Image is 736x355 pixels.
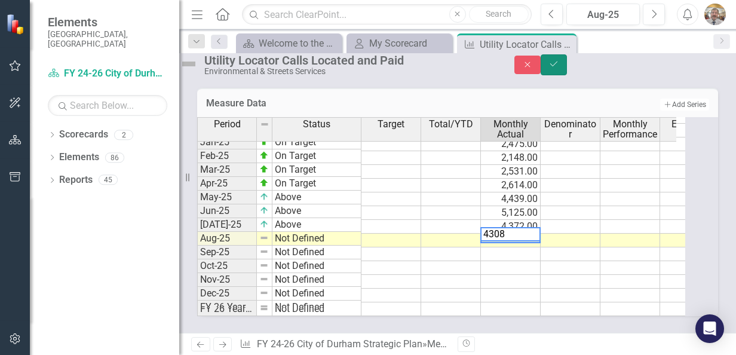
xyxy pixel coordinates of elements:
[259,36,339,51] div: Welcome to the FY [DATE]-[DATE] Strategic Plan Landing Page!
[179,54,198,74] img: Not Defined
[197,163,257,177] td: Mar-25
[259,178,269,188] img: zOikAAAAAElFTkSuQmCC
[242,4,532,25] input: Search ClearPoint...
[197,287,257,301] td: Dec-25
[272,302,361,316] td: Not Defined
[481,179,541,192] td: 2,614.00
[197,191,257,204] td: May-25
[259,164,269,174] img: zOikAAAAAElFTkSuQmCC
[59,151,99,164] a: Elements
[603,119,657,140] span: Monthly Performance
[204,54,490,67] div: Utility Locator Calls Located and Paid
[204,67,490,76] div: Environmental & Streets Services
[272,204,361,218] td: Above
[259,192,269,201] img: 2Q==
[272,301,361,314] td: Not Defined
[197,302,257,316] td: FY 26 Year End
[272,246,361,259] td: Not Defined
[59,173,93,187] a: Reports
[197,177,257,191] td: Apr-25
[48,29,167,49] small: [GEOGRAPHIC_DATA], [GEOGRAPHIC_DATA]
[197,259,257,273] td: Oct-25
[486,9,511,19] span: Search
[469,6,529,23] button: Search
[272,149,361,163] td: On Target
[303,119,330,130] span: Status
[197,301,257,314] td: FY 26 Year End
[272,218,361,232] td: Above
[259,261,269,270] img: 8DAGhfEEPCf229AAAAAElFTkSuQmCC
[105,152,124,163] div: 86
[369,36,449,51] div: My Scorecard
[671,119,709,130] span: Estimate
[480,37,574,52] div: Utility Locator Calls Located and Paid
[114,130,133,140] div: 2
[259,151,269,160] img: zOikAAAAAElFTkSuQmCC
[197,246,257,259] td: Sep-25
[259,302,269,311] img: 8DAGhfEEPCf229AAAAAElFTkSuQmCC
[695,314,724,343] div: Open Intercom Messenger
[571,8,636,22] div: Aug-25
[257,338,422,350] a: FY 24-26 City of Durham Strategic Plan
[206,98,483,109] h3: Measure Data
[481,151,541,165] td: 2,148.00
[272,163,361,177] td: On Target
[378,119,404,130] span: Target
[272,177,361,191] td: On Target
[481,165,541,179] td: 2,531.00
[429,119,473,130] span: Total/YTD
[99,175,118,185] div: 45
[272,273,361,287] td: Not Defined
[481,137,541,151] td: 2,475.00
[6,14,27,35] img: ClearPoint Strategy
[272,191,361,204] td: Above
[543,119,597,140] span: Denominator
[197,149,257,163] td: Feb-25
[48,15,167,29] span: Elements
[481,192,541,206] td: 4,439.00
[566,4,640,25] button: Aug-25
[48,95,167,116] input: Search Below...
[259,247,269,256] img: 8DAGhfEEPCf229AAAAAElFTkSuQmCC
[259,288,269,298] img: 8DAGhfEEPCf229AAAAAElFTkSuQmCC
[197,273,257,287] td: Nov-25
[704,4,726,25] img: Steve Hardee
[48,67,167,81] a: FY 24-26 City of Durham Strategic Plan
[272,232,361,246] td: Not Defined
[481,220,541,234] td: 4,372.00
[260,120,269,129] img: 8DAGhfEEPCf229AAAAAElFTkSuQmCC
[197,204,257,218] td: Jun-25
[259,233,269,243] img: 8DAGhfEEPCf229AAAAAElFTkSuQmCC
[272,259,361,273] td: Not Defined
[240,338,449,351] div: » »
[427,338,468,350] a: Measures
[259,304,269,314] img: 8DAGhfEEPCf229AAAAAElFTkSuQmCC
[259,219,269,229] img: 2Q==
[239,36,339,51] a: Welcome to the FY [DATE]-[DATE] Strategic Plan Landing Page!
[59,128,108,142] a: Scorecards
[272,287,361,301] td: Not Defined
[483,119,538,140] span: Monthly Actual
[259,206,269,215] img: 2Q==
[197,232,257,246] td: Aug-25
[214,119,241,130] span: Period
[349,36,449,51] a: My Scorecard
[660,99,709,111] button: Add Series
[259,274,269,284] img: 8DAGhfEEPCf229AAAAAElFTkSuQmCC
[197,218,257,232] td: [DATE]-25
[481,206,541,220] td: 5,125.00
